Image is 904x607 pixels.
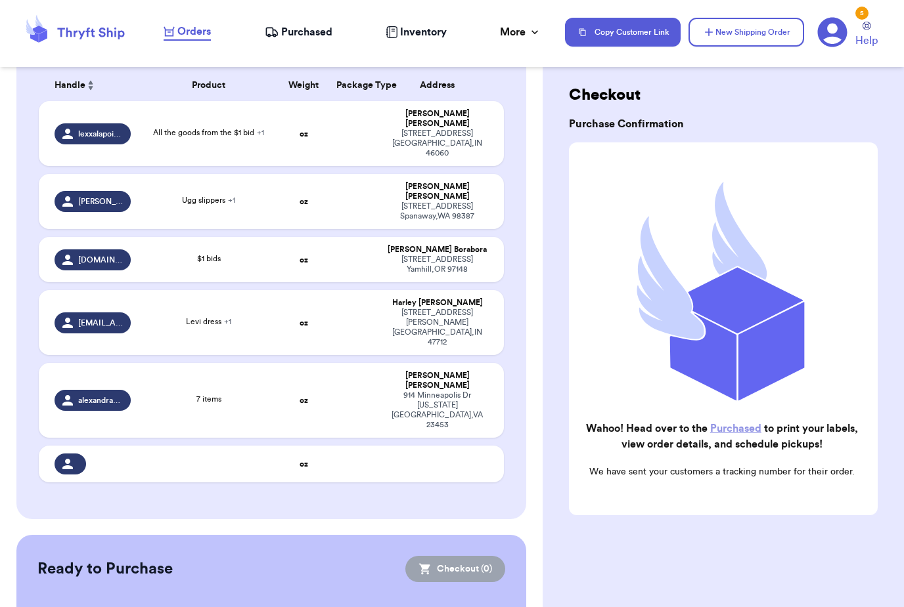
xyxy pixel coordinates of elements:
div: [STREET_ADDRESS] Yamhill , OR 97148 [386,255,487,274]
button: Copy Customer Link [565,18,681,47]
h2: Ready to Purchase [37,558,173,579]
span: Orders [177,24,211,39]
a: Purchased [265,24,332,40]
span: + 1 [257,129,264,136]
span: alexandramsweeney [78,395,123,406]
span: Purchased [281,24,332,40]
div: [PERSON_NAME] [PERSON_NAME] [386,109,487,129]
th: Weight [279,70,328,101]
div: [PERSON_NAME] [PERSON_NAME] [386,371,487,390]
span: Inventory [400,24,447,40]
a: Help [855,22,878,49]
strong: oz [300,396,308,404]
a: Inventory [386,24,447,40]
span: Handle [55,79,85,93]
p: We have sent your customers a tracking number for their order. [579,465,865,478]
span: lexxalapointe [78,129,123,139]
span: [DOMAIN_NAME]_ [78,255,123,265]
strong: oz [300,198,308,205]
div: 914 Minneapolis Dr [US_STATE][GEOGRAPHIC_DATA] , VA 23453 [386,390,487,430]
div: More [500,24,541,40]
button: Sort ascending [85,77,96,93]
span: [EMAIL_ADDRESS][DOMAIN_NAME] [78,318,123,328]
strong: oz [300,130,308,138]
div: Harley [PERSON_NAME] [386,298,487,308]
th: Address [378,70,503,101]
span: + 1 [224,318,231,325]
span: + 1 [228,196,235,204]
div: 5 [855,7,869,20]
h2: Wahoo! Head over to the to print your labels, view order details, and schedule pickups! [579,421,865,452]
span: [PERSON_NAME] [78,196,123,207]
button: Checkout (0) [405,556,505,582]
a: 5 [817,17,847,47]
div: [PERSON_NAME] [PERSON_NAME] [386,182,487,201]
th: Product [139,70,279,101]
span: 7 items [196,395,221,403]
span: All the goods from the $1 bid [153,129,264,136]
div: [STREET_ADDRESS] [GEOGRAPHIC_DATA] , IN 46060 [386,129,487,158]
button: New Shipping Order [689,18,804,47]
h2: Checkout [569,85,878,106]
span: Levi dress [186,318,231,325]
span: Help [855,33,878,49]
div: [STREET_ADDRESS][PERSON_NAME] [GEOGRAPHIC_DATA] , IN 47712 [386,308,487,347]
h3: Purchase Confirmation [569,116,878,132]
strong: oz [300,460,308,468]
strong: oz [300,319,308,327]
strong: oz [300,256,308,264]
th: Package Type [328,70,378,101]
span: Ugg slippers [182,196,235,204]
span: $1 bids [197,255,221,262]
div: [STREET_ADDRESS] Spanaway , WA 98387 [386,201,487,221]
a: Purchased [710,423,761,434]
div: [PERSON_NAME] Borabora [386,245,487,255]
a: Orders [164,24,211,41]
